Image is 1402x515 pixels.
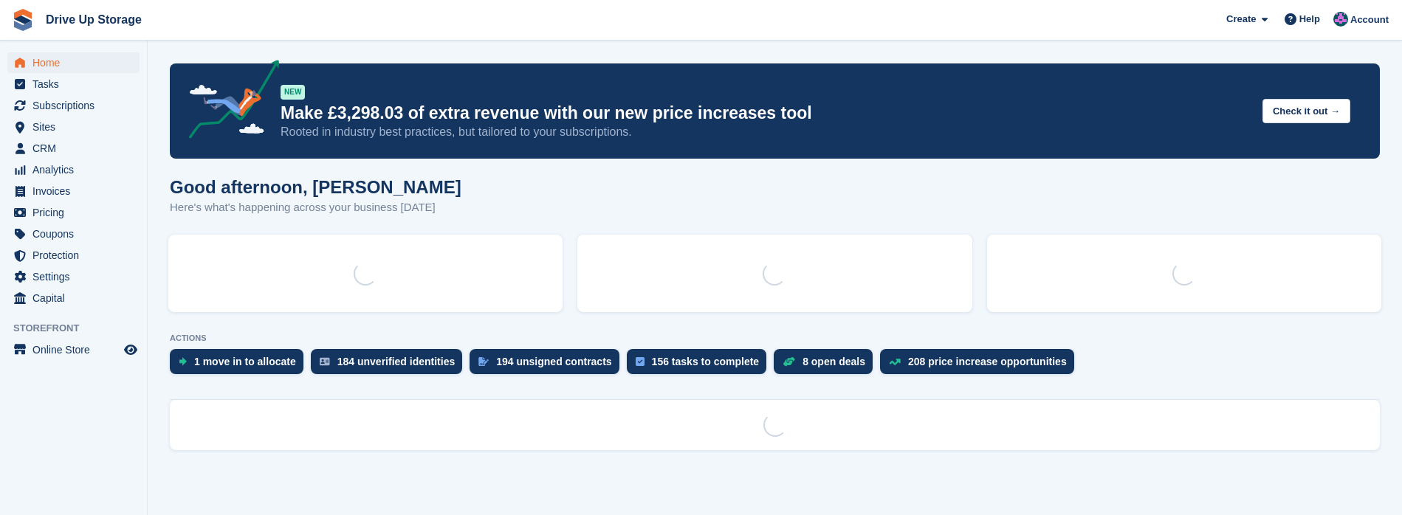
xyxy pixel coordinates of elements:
p: Make £3,298.03 of extra revenue with our new price increases tool [281,103,1251,124]
a: menu [7,159,140,180]
a: menu [7,339,140,360]
button: Check it out → [1262,99,1350,123]
a: 1 move in to allocate [170,349,311,381]
a: 156 tasks to complete [627,349,774,381]
a: menu [7,288,140,308]
span: Capital [32,288,121,308]
a: 194 unsigned contracts [470,349,626,381]
a: 8 open deals [774,349,880,381]
img: price-adjustments-announcement-icon-8257ccfd72463d97f412b2fc003d46551f7dbcb40ab6d574587a9cd5c0d94... [176,60,280,144]
div: 208 price increase opportunities [908,356,1067,367]
img: task-75834270c22a3079a89374b754ae025e5fb1db73e45f91037f5363f120a921f8.svg [636,357,645,366]
a: Preview store [122,341,140,359]
span: Invoices [32,181,121,201]
span: Home [32,52,121,73]
div: 8 open deals [803,356,865,367]
a: menu [7,202,140,223]
div: 1 move in to allocate [194,356,296,367]
a: menu [7,95,140,116]
span: Help [1299,12,1320,27]
span: Protection [32,245,121,266]
a: 184 unverified identities [311,349,470,381]
a: menu [7,224,140,244]
span: Coupons [32,224,121,244]
img: move_ins_to_allocate_icon-fdf77a2bb77ea45bf5b3d319d69a93e2d87916cf1d5bf7949dd705db3b84f3ca.svg [179,357,187,366]
h1: Good afternoon, [PERSON_NAME] [170,177,461,197]
span: Storefront [13,321,147,336]
span: Settings [32,266,121,287]
a: menu [7,52,140,73]
div: 194 unsigned contracts [496,356,611,367]
span: Analytics [32,159,121,180]
div: 156 tasks to complete [652,356,760,367]
a: 208 price increase opportunities [880,349,1082,381]
span: Sites [32,117,121,137]
span: Tasks [32,74,121,94]
div: 184 unverified identities [337,356,456,367]
p: ACTIONS [170,333,1380,343]
span: Pricing [32,202,121,223]
span: Account [1350,13,1389,27]
span: CRM [32,138,121,159]
img: price_increase_opportunities-93ffe204e8149a01c8c9dc8f82e8f89637d9d84a8eef4429ea346261dce0b2c0.svg [889,359,901,365]
a: menu [7,266,140,287]
img: stora-icon-8386f47178a22dfd0bd8f6a31ec36ba5ce8667c1dd55bd0f319d3a0aa187defe.svg [12,9,34,31]
a: menu [7,138,140,159]
p: Rooted in industry best practices, but tailored to your subscriptions. [281,124,1251,140]
span: Online Store [32,339,121,360]
img: contract_signature_icon-13c848040528278c33f63329250d36e43548de30e8caae1d1a13099fd9432cc5.svg [478,357,489,366]
img: Andy [1333,12,1348,27]
a: menu [7,74,140,94]
span: Subscriptions [32,95,121,116]
img: verify_identity-adf6edd0f0f0b5bbfe63781bf79b02c33cf7c696d77639b501bdc392416b5a36.svg [320,357,330,366]
a: Drive Up Storage [40,7,148,32]
a: menu [7,181,140,201]
div: NEW [281,85,305,100]
a: menu [7,117,140,137]
p: Here's what's happening across your business [DATE] [170,199,461,216]
a: menu [7,245,140,266]
span: Create [1226,12,1256,27]
img: deal-1b604bf984904fb50ccaf53a9ad4b4a5d6e5aea283cecdc64d6e3604feb123c2.svg [783,356,795,367]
